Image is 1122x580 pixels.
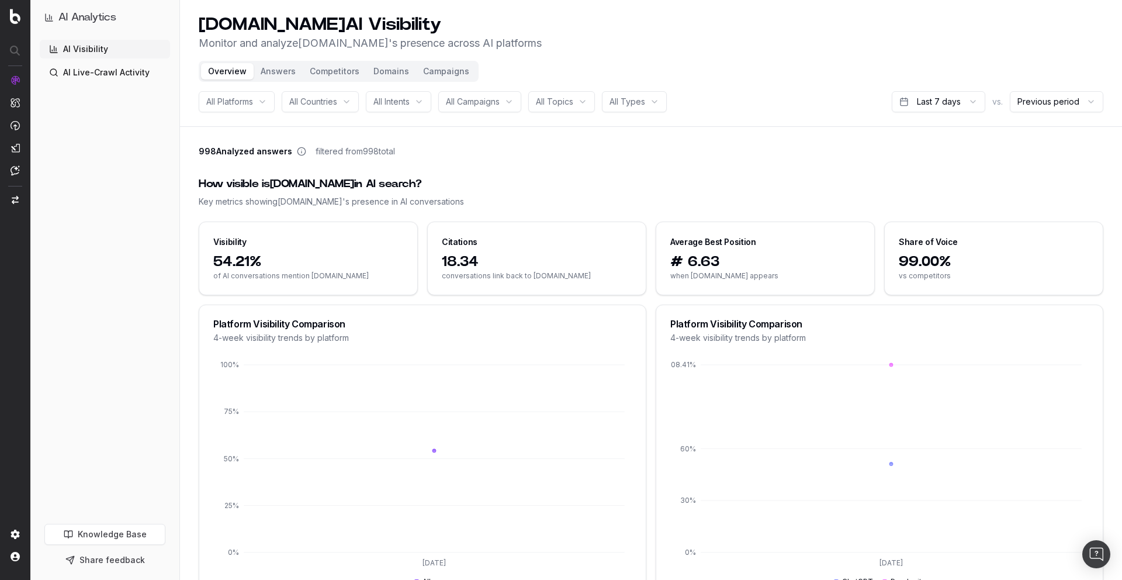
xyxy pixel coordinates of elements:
div: Platform Visibility Comparison [670,319,1089,329]
tspan: 0% [685,548,696,557]
div: Open Intercom Messenger [1082,540,1110,568]
div: 4-week visibility trends by platform [670,332,1089,344]
tspan: 60% [680,444,696,453]
button: Domains [366,63,416,80]
div: Key metrics showing [DOMAIN_NAME] 's presence in AI conversations [199,196,1103,208]
img: Intelligence [11,98,20,108]
span: vs competitors [899,271,1089,281]
span: when [DOMAIN_NAME] appears [670,271,860,281]
tspan: [DATE] [423,558,446,567]
img: Setting [11,530,20,539]
span: # 6.63 [670,253,860,271]
img: Assist [11,165,20,175]
tspan: 108.41% [668,360,696,369]
tspan: 25% [224,501,239,510]
div: Citations [442,236,477,248]
span: filtered from 998 total [316,146,395,157]
span: of AI conversations mention [DOMAIN_NAME] [213,271,403,281]
button: AI Analytics [44,9,165,26]
span: 18.34 [442,253,632,271]
span: All Topics [536,96,573,108]
button: Answers [254,63,303,80]
h1: AI Analytics [58,9,116,26]
span: All Platforms [206,96,253,108]
span: All Intents [373,96,410,108]
span: conversations link back to [DOMAIN_NAME] [442,271,632,281]
span: 998 Analyzed answers [199,146,292,157]
div: Platform Visibility Comparison [213,319,632,329]
a: Knowledge Base [44,524,165,545]
h1: [DOMAIN_NAME] AI Visibility [199,14,542,35]
div: Visibility [213,236,247,248]
div: Average Best Position [670,236,756,248]
span: All Countries [289,96,337,108]
tspan: 100% [220,360,239,369]
span: 54.21% [213,253,403,271]
p: Monitor and analyze [DOMAIN_NAME] 's presence across AI platforms [199,35,542,51]
a: AI Live-Crawl Activity [40,63,170,82]
img: My account [11,552,20,561]
span: All Campaigns [446,96,500,108]
img: Analytics [11,75,20,85]
div: 4-week visibility trends by platform [213,332,632,344]
button: Share feedback [44,550,165,571]
tspan: 0% [228,548,239,557]
img: Botify logo [10,9,20,24]
button: Overview [201,63,254,80]
span: 99.00% [899,253,1089,271]
button: Competitors [303,63,366,80]
img: Switch project [12,196,19,204]
tspan: 75% [224,407,239,416]
a: AI Visibility [40,40,170,58]
div: How visible is [DOMAIN_NAME] in AI search? [199,176,1103,192]
img: Activation [11,120,20,130]
img: Studio [11,143,20,153]
div: Share of Voice [899,236,958,248]
tspan: 50% [224,454,239,463]
tspan: [DATE] [879,558,903,567]
tspan: 30% [680,496,696,505]
button: Campaigns [416,63,476,80]
span: vs. [992,96,1003,108]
